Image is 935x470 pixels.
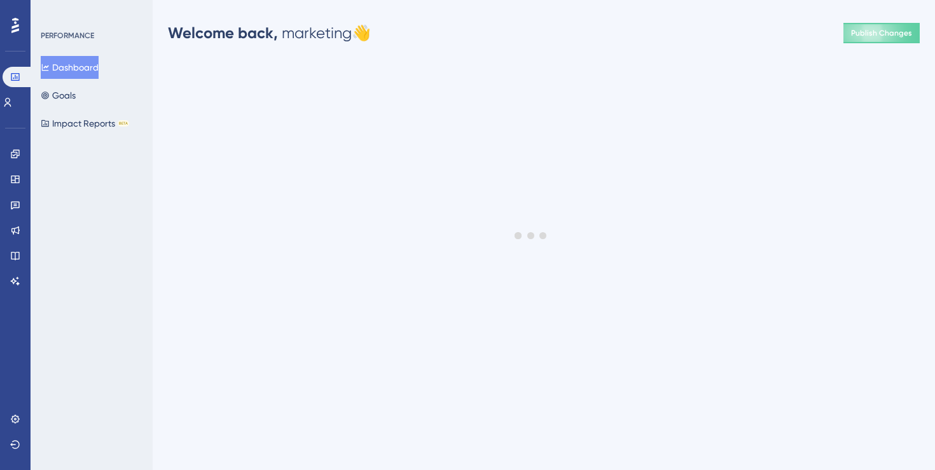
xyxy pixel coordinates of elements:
[41,112,129,135] button: Impact ReportsBETA
[41,31,94,41] div: PERFORMANCE
[41,56,99,79] button: Dashboard
[843,23,920,43] button: Publish Changes
[118,120,129,127] div: BETA
[168,23,371,43] div: marketing 👋
[851,28,912,38] span: Publish Changes
[41,84,76,107] button: Goals
[168,24,278,42] span: Welcome back,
